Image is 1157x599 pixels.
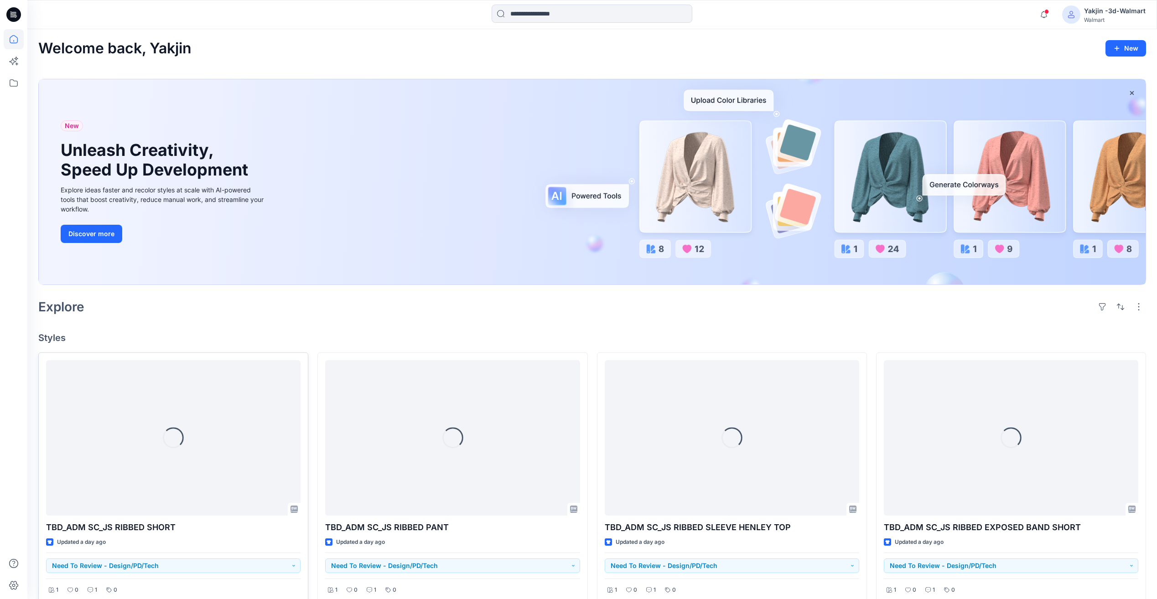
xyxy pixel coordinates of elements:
[884,521,1138,534] p: TBD_ADM SC_JS RIBBED EXPOSED BAND SHORT
[374,585,376,595] p: 1
[61,225,266,243] a: Discover more
[38,332,1146,343] h4: Styles
[654,585,656,595] p: 1
[951,585,955,595] p: 0
[56,585,58,595] p: 1
[354,585,358,595] p: 0
[336,537,385,547] p: Updated a day ago
[393,585,396,595] p: 0
[605,521,859,534] p: TBD_ADM SC_JS RIBBED SLEEVE HENLEY TOP
[616,537,664,547] p: Updated a day ago
[1084,16,1146,23] div: Walmart
[114,585,117,595] p: 0
[933,585,935,595] p: 1
[38,299,84,314] h2: Explore
[46,521,301,534] p: TBD_ADM SC_JS RIBBED SHORT
[895,537,944,547] p: Updated a day ago
[913,585,916,595] p: 0
[61,140,252,180] h1: Unleash Creativity, Speed Up Development
[672,585,676,595] p: 0
[1084,5,1146,16] div: Yakjin -3d-Walmart
[75,585,78,595] p: 0
[95,585,97,595] p: 1
[894,585,896,595] p: 1
[1105,40,1146,57] button: New
[65,120,79,131] span: New
[325,521,580,534] p: TBD_ADM SC_JS RIBBED PANT
[1068,11,1075,18] svg: avatar
[615,585,617,595] p: 1
[335,585,337,595] p: 1
[57,537,106,547] p: Updated a day ago
[38,40,192,57] h2: Welcome back, Yakjin
[633,585,637,595] p: 0
[61,225,122,243] button: Discover more
[61,185,266,214] div: Explore ideas faster and recolor styles at scale with AI-powered tools that boost creativity, red...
